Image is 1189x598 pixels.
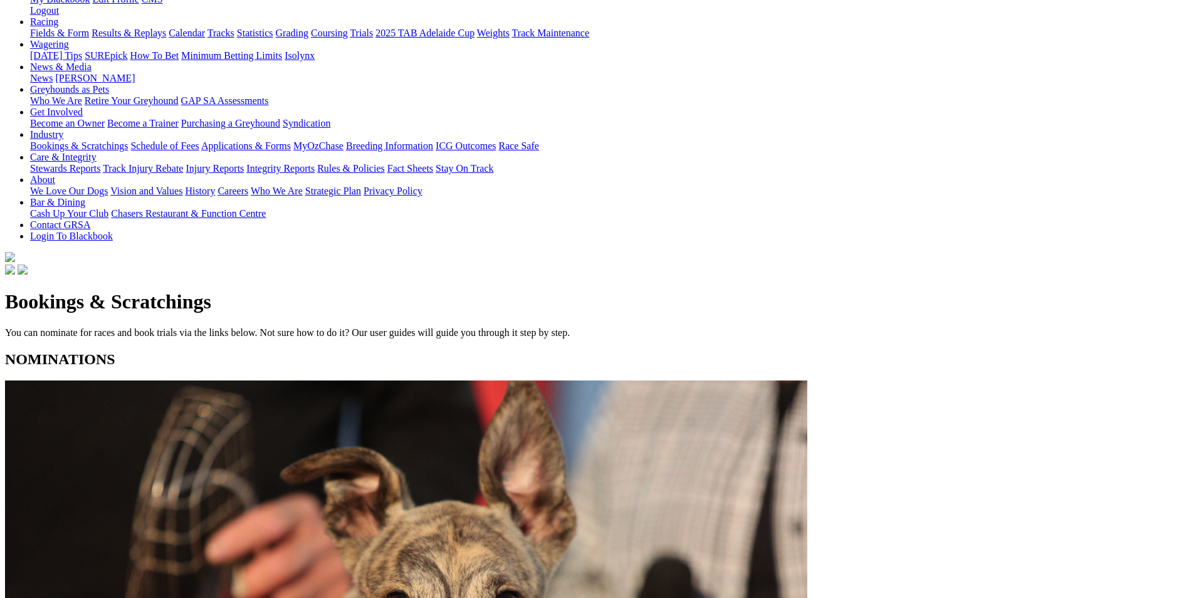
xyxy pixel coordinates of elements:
a: Bookings & Scratchings [30,140,128,151]
div: Care & Integrity [30,163,1184,174]
a: Integrity Reports [246,163,315,174]
a: Schedule of Fees [130,140,199,151]
a: Who We Are [30,95,82,106]
a: News & Media [30,61,92,72]
a: Injury Reports [186,163,244,174]
div: Get Involved [30,118,1184,129]
a: Stay On Track [436,163,493,174]
div: Greyhounds as Pets [30,95,1184,107]
a: Contact GRSA [30,219,90,230]
a: Track Maintenance [512,28,589,38]
a: Applications & Forms [201,140,291,151]
a: Wagering [30,39,69,50]
a: Grading [276,28,308,38]
a: Minimum Betting Limits [181,50,282,61]
a: Get Involved [30,107,83,117]
a: Vision and Values [110,186,182,196]
div: Industry [30,140,1184,152]
a: Weights [477,28,510,38]
a: Strategic Plan [305,186,361,196]
a: Isolynx [285,50,315,61]
a: Bar & Dining [30,197,85,207]
a: Chasers Restaurant & Function Centre [111,208,266,219]
a: Coursing [311,28,348,38]
a: ICG Outcomes [436,140,496,151]
a: Statistics [237,28,273,38]
a: SUREpick [85,50,127,61]
a: Login To Blackbook [30,231,113,241]
a: [PERSON_NAME] [55,73,135,83]
a: 2025 TAB Adelaide Cup [375,28,474,38]
a: How To Bet [130,50,179,61]
a: About [30,174,55,185]
a: [DATE] Tips [30,50,82,61]
a: Become a Trainer [107,118,179,129]
a: Track Injury Rebate [103,163,183,174]
a: Privacy Policy [364,186,422,196]
a: Calendar [169,28,205,38]
img: logo-grsa-white.png [5,252,15,262]
div: News & Media [30,73,1184,84]
a: Fields & Form [30,28,89,38]
a: We Love Our Dogs [30,186,108,196]
a: MyOzChase [293,140,343,151]
a: Retire Your Greyhound [85,95,179,106]
a: History [185,186,215,196]
img: facebook.svg [5,265,15,275]
a: Results & Replays [92,28,166,38]
a: Racing [30,16,58,27]
a: Become an Owner [30,118,105,129]
a: Care & Integrity [30,152,97,162]
a: Syndication [283,118,330,129]
a: Rules & Policies [317,163,385,174]
h2: NOMINATIONS [5,351,1184,368]
a: Race Safe [498,140,538,151]
a: Careers [217,186,248,196]
a: Trials [350,28,373,38]
a: Greyhounds as Pets [30,84,109,95]
h1: Bookings & Scratchings [5,290,1184,313]
a: Industry [30,129,63,140]
a: Stewards Reports [30,163,100,174]
a: Purchasing a Greyhound [181,118,280,129]
a: GAP SA Assessments [181,95,269,106]
a: Fact Sheets [387,163,433,174]
div: About [30,186,1184,197]
a: Logout [30,5,59,16]
div: Wagering [30,50,1184,61]
a: Cash Up Your Club [30,208,108,219]
a: Breeding Information [346,140,433,151]
div: Bar & Dining [30,208,1184,219]
img: twitter.svg [18,265,28,275]
p: You can nominate for races and book trials via the links below. Not sure how to do it? Our user g... [5,327,1184,338]
a: News [30,73,53,83]
a: Tracks [207,28,234,38]
div: Racing [30,28,1184,39]
a: Who We Are [251,186,303,196]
